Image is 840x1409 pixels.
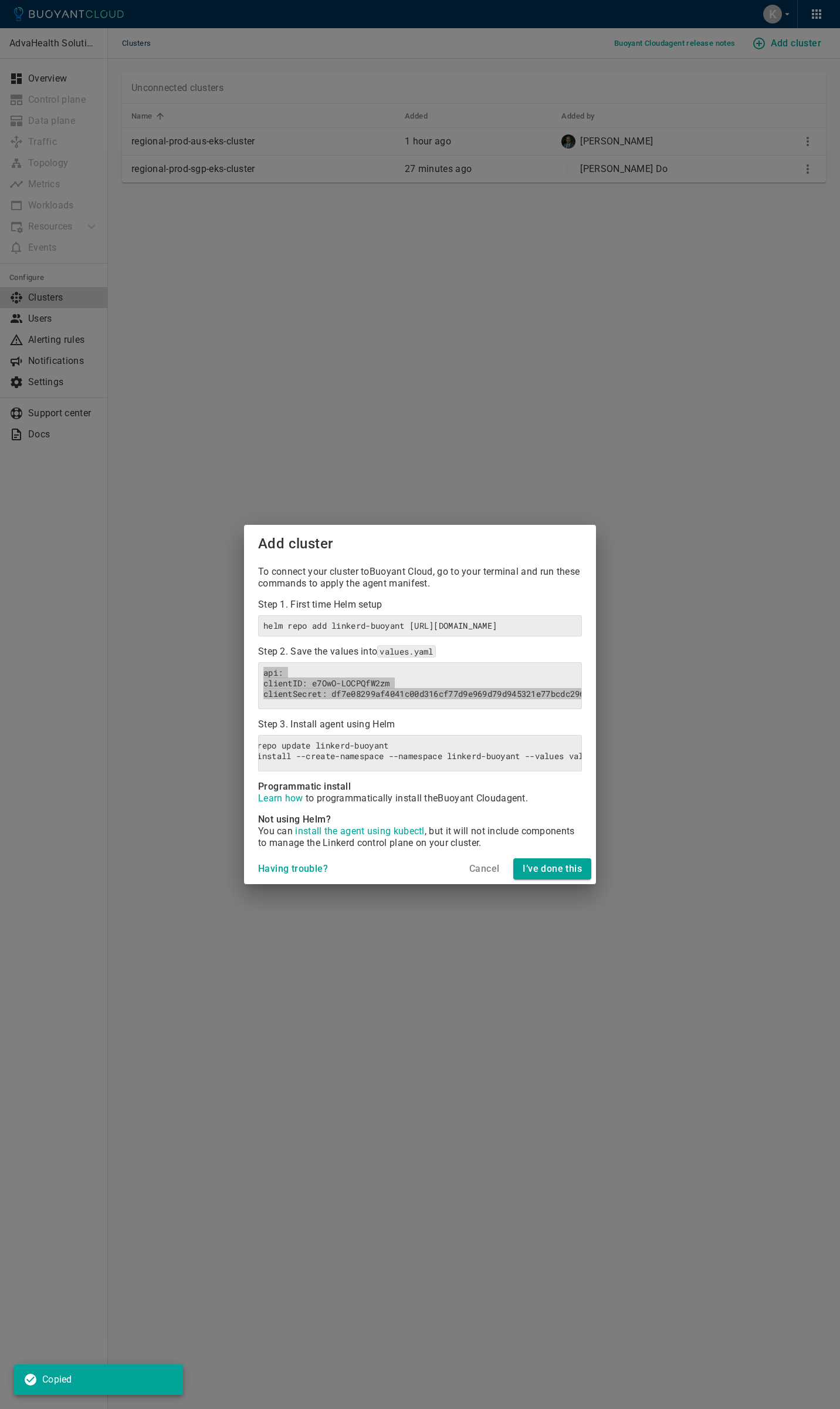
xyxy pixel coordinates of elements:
[258,535,333,552] span: Add cluster
[233,740,546,761] h6: helm repo update linkerd-buoyanthelm install --create-namespace --namespace linkerd-buoyant --val...
[258,793,303,804] a: Learn how
[253,862,333,874] a: Having trouble?
[258,561,582,589] p: To connect your cluster to Buoyant Cloud , go to your terminal and run these commands to apply th...
[263,668,577,699] h6: api:clientID: e7OwO-LOCPQfW2zmclientSecret: df7e08299af4041c00d316cf77d9e969d79d945321e77bcdc296a...
[263,621,577,631] h6: helm repo add linkerd-buoyant [URL][DOMAIN_NAME]
[258,825,582,849] p: You can , but it will not include components to manage the Linkerd control plane on your cluster .
[523,863,582,875] h4: I’ve done this
[295,825,424,837] span: install the agent using kubectl
[513,858,591,879] button: I’ve done this
[258,809,582,825] h4: Not using Helm?
[42,1374,72,1386] p: Copied
[258,641,582,658] p: Step 2. Save the values into
[258,863,328,875] h4: Having trouble?
[258,714,582,730] p: Step 3. Install agent using Helm
[258,776,582,793] h4: Programmatic install
[469,863,499,875] h4: Cancel
[377,645,435,658] code: values.yaml
[465,858,504,879] button: Cancel
[253,858,333,879] button: Having trouble?
[258,594,582,611] p: Step 1. First time Helm setup
[258,793,582,804] p: to programmatically install the Buoyant Cloud agent.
